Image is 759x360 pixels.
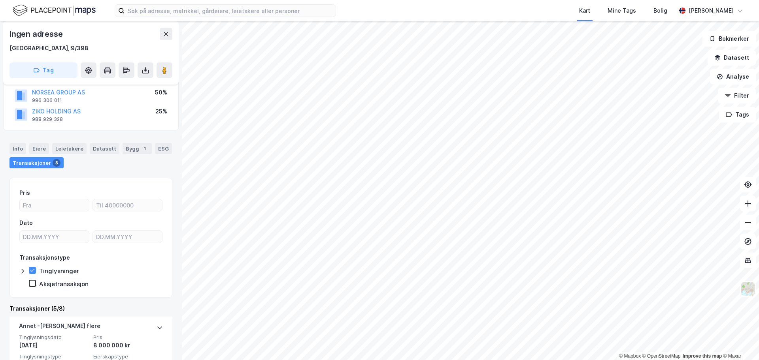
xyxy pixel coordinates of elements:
[702,31,756,47] button: Bokmerker
[19,253,70,262] div: Transaksjonstype
[93,199,162,211] input: Til 40000000
[13,4,96,17] img: logo.f888ab2527a4732fd821a326f86c7f29.svg
[9,28,64,40] div: Ingen adresse
[719,107,756,123] button: Tags
[20,231,89,243] input: DD.MM.YYYY
[39,280,89,288] div: Aksjetransaksjon
[718,88,756,104] button: Filter
[19,188,30,198] div: Pris
[579,6,590,15] div: Kart
[19,341,89,350] div: [DATE]
[689,6,734,15] div: [PERSON_NAME]
[19,321,100,334] div: Annet - [PERSON_NAME] flere
[123,143,152,154] div: Bygg
[141,145,149,153] div: 1
[93,341,163,350] div: 8 000 000 kr
[32,97,62,104] div: 996 306 011
[32,116,63,123] div: 988 929 328
[93,353,163,360] span: Eierskapstype
[155,107,167,116] div: 25%
[20,199,89,211] input: Fra
[125,5,336,17] input: Søk på adresse, matrikkel, gårdeiere, leietakere eller personer
[9,304,172,313] div: Transaksjoner (5/8)
[710,69,756,85] button: Analyse
[642,353,681,359] a: OpenStreetMap
[52,143,87,154] div: Leietakere
[740,281,755,296] img: Z
[719,322,759,360] iframe: Chat Widget
[9,43,89,53] div: [GEOGRAPHIC_DATA], 9/398
[708,50,756,66] button: Datasett
[9,62,77,78] button: Tag
[19,218,33,228] div: Dato
[93,334,163,341] span: Pris
[719,322,759,360] div: Kontrollprogram for chat
[53,159,60,167] div: 8
[19,334,89,341] span: Tinglysningsdato
[93,231,162,243] input: DD.MM.YYYY
[155,143,172,154] div: ESG
[29,143,49,154] div: Eiere
[39,267,79,275] div: Tinglysninger
[653,6,667,15] div: Bolig
[19,353,89,360] span: Tinglysningstype
[9,157,64,168] div: Transaksjoner
[9,143,26,154] div: Info
[619,353,641,359] a: Mapbox
[608,6,636,15] div: Mine Tags
[683,353,722,359] a: Improve this map
[90,143,119,154] div: Datasett
[155,88,167,97] div: 50%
